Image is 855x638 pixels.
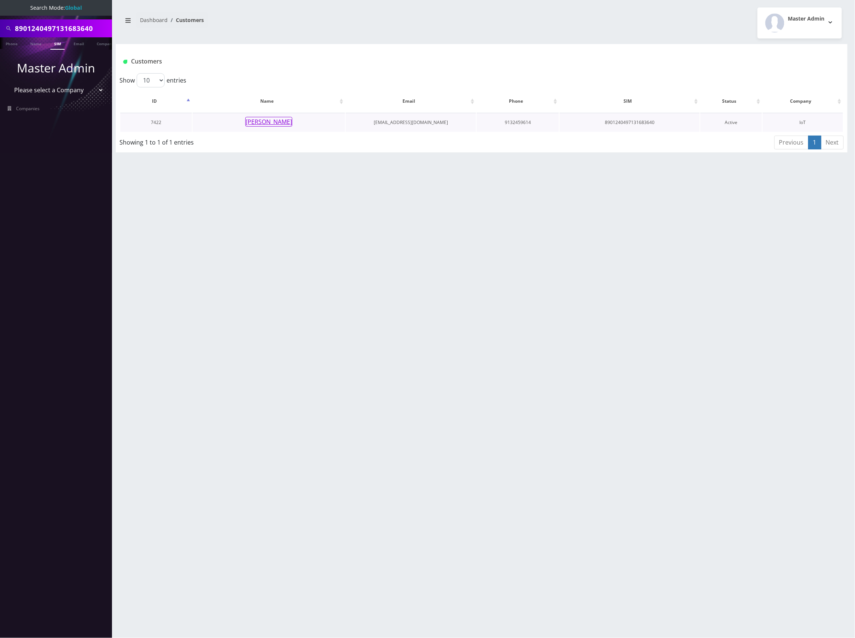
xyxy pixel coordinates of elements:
h1: Customers [123,58,719,65]
select: Showentries [137,73,165,87]
th: ID: activate to sort column descending [120,90,192,112]
td: IoT [763,113,843,132]
a: Dashboard [140,16,168,24]
strong: Global [65,4,82,11]
button: [PERSON_NAME] [245,117,292,127]
th: Email: activate to sort column ascending [346,90,476,112]
th: Name: activate to sort column ascending [193,90,345,112]
th: Status: activate to sort column ascending [700,90,762,112]
td: 9132459614 [477,113,559,132]
a: Phone [2,37,21,49]
td: 8901240497131683640 [560,113,700,132]
a: Name [27,37,45,49]
span: Companies [16,105,40,112]
label: Show entries [119,73,186,87]
input: Search All Companies [15,21,110,35]
th: Phone: activate to sort column ascending [477,90,559,112]
div: Showing 1 to 1 of 1 entries [119,135,416,147]
a: Next [821,136,844,149]
td: Active [700,113,762,132]
th: Company: activate to sort column ascending [763,90,843,112]
a: 1 [808,136,821,149]
a: Email [70,37,88,49]
a: SIM [50,37,65,50]
a: Company [93,37,118,49]
h2: Master Admin [788,16,825,22]
li: Customers [168,16,204,24]
td: [EMAIL_ADDRESS][DOMAIN_NAME] [346,113,476,132]
nav: breadcrumb [121,12,476,34]
th: SIM: activate to sort column ascending [560,90,700,112]
button: Master Admin [758,7,842,38]
td: 7422 [120,113,192,132]
span: Search Mode: [30,4,82,11]
a: Previous [774,136,809,149]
